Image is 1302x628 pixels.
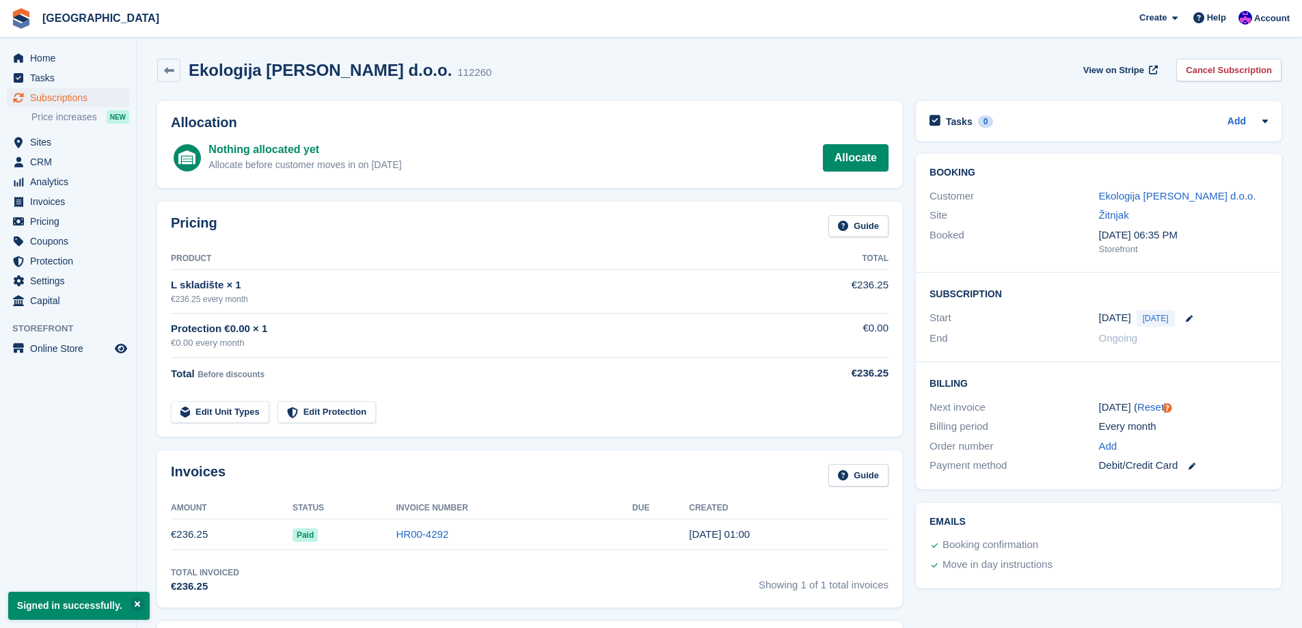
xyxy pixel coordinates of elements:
[778,248,889,270] th: Total
[171,519,293,550] td: €236.25
[171,368,195,379] span: Total
[1099,400,1268,415] div: [DATE] ( )
[171,579,239,595] div: €236.25
[30,251,112,271] span: Protection
[1099,458,1268,474] div: Debit/Credit Card
[689,497,889,519] th: Created
[1099,310,1131,326] time: 2025-10-05 23:00:00 UTC
[1099,228,1268,243] div: [DATE] 06:35 PM
[30,172,112,191] span: Analytics
[30,152,112,172] span: CRM
[7,232,129,251] a: menu
[930,331,1098,346] div: End
[1083,64,1144,77] span: View on Stripe
[778,366,889,381] div: €236.25
[1254,12,1290,25] span: Account
[396,497,633,519] th: Invoice Number
[1078,59,1161,81] a: View on Stripe
[7,339,129,358] a: menu
[113,340,129,357] a: Preview store
[30,339,112,358] span: Online Store
[1228,114,1246,130] a: Add
[30,232,112,251] span: Coupons
[7,68,129,87] a: menu
[7,49,129,68] a: menu
[759,566,889,595] span: Showing 1 of 1 total invoices
[12,322,136,336] span: Storefront
[30,49,112,68] span: Home
[7,291,129,310] a: menu
[1207,11,1226,25] span: Help
[171,293,778,305] div: €236.25 every month
[632,497,689,519] th: Due
[978,115,994,128] div: 0
[171,115,889,131] h2: Allocation
[31,109,129,124] a: Price increases NEW
[31,111,97,124] span: Price increases
[1176,59,1281,81] a: Cancel Subscription
[1099,332,1138,344] span: Ongoing
[198,370,265,379] span: Before discounts
[11,8,31,29] img: stora-icon-8386f47178a22dfd0bd8f6a31ec36ba5ce8667c1dd55bd0f319d3a0aa187defe.svg
[171,215,217,238] h2: Pricing
[457,65,491,81] div: 112260
[1099,439,1117,454] a: Add
[7,192,129,211] a: menu
[930,286,1268,300] h2: Subscription
[930,419,1098,435] div: Billing period
[1238,11,1252,25] img: Ivan Gačić
[942,557,1053,573] div: Move in day instructions
[293,497,396,519] th: Status
[37,7,165,29] a: [GEOGRAPHIC_DATA]
[208,141,401,158] div: Nothing allocated yet
[930,208,1098,223] div: Site
[7,212,129,231] a: menu
[930,228,1098,256] div: Booked
[30,68,112,87] span: Tasks
[171,497,293,519] th: Amount
[171,277,778,293] div: L skladište × 1
[930,439,1098,454] div: Order number
[823,144,889,172] a: Allocate
[30,271,112,290] span: Settings
[277,401,376,424] a: Edit Protection
[30,291,112,310] span: Capital
[1161,402,1174,414] div: Tooltip anchor
[107,110,129,124] div: NEW
[930,167,1268,178] h2: Booking
[8,592,150,620] p: Signed in successfully.
[1139,11,1167,25] span: Create
[30,192,112,211] span: Invoices
[171,321,778,337] div: Protection €0.00 × 1
[930,517,1268,528] h2: Emails
[828,464,889,487] a: Guide
[7,172,129,191] a: menu
[930,310,1098,327] div: Start
[778,313,889,357] td: €0.00
[1099,419,1268,435] div: Every month
[7,152,129,172] a: menu
[1099,243,1268,256] div: Storefront
[778,270,889,313] td: €236.25
[942,537,1038,554] div: Booking confirmation
[930,458,1098,474] div: Payment method
[1099,209,1129,221] a: Žitnjak
[396,528,449,540] a: HR00-4292
[30,88,112,107] span: Subscriptions
[171,401,269,424] a: Edit Unit Types
[930,376,1268,390] h2: Billing
[171,566,239,579] div: Total Invoiced
[30,133,112,152] span: Sites
[171,464,226,487] h2: Invoices
[7,133,129,152] a: menu
[828,215,889,238] a: Guide
[7,251,129,271] a: menu
[7,88,129,107] a: menu
[7,271,129,290] a: menu
[930,189,1098,204] div: Customer
[171,336,778,350] div: €0.00 every month
[293,528,318,542] span: Paid
[189,61,452,79] h2: Ekologija [PERSON_NAME] d.o.o.
[208,158,401,172] div: Allocate before customer moves in on [DATE]
[1099,190,1256,202] a: Ekologija [PERSON_NAME] d.o.o.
